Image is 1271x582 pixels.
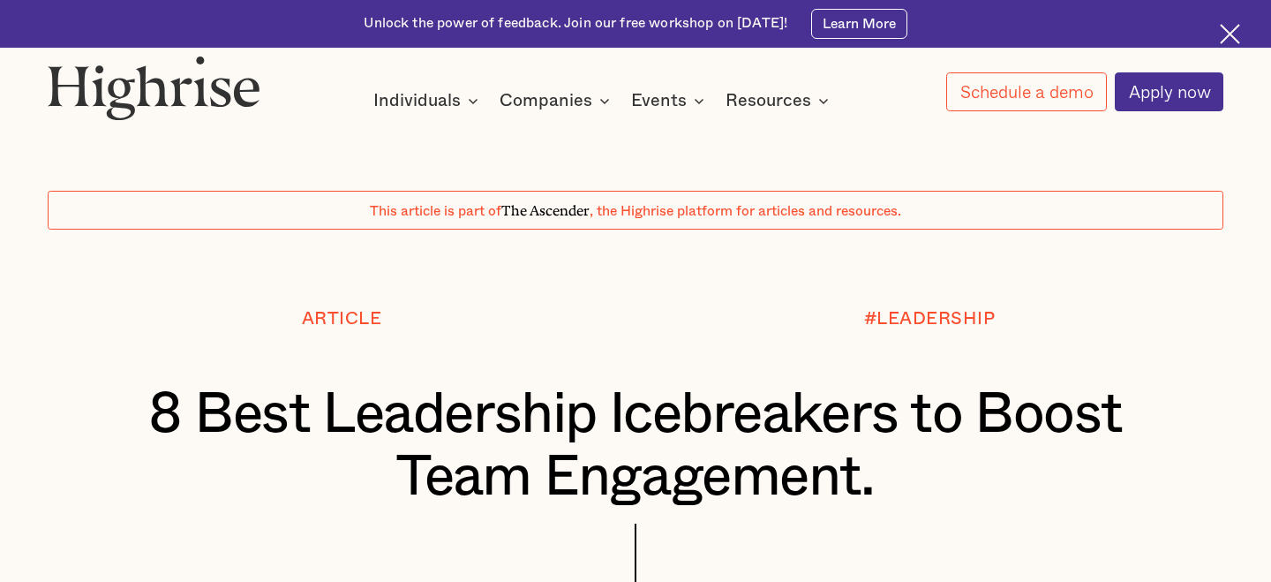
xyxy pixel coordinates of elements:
[726,90,834,111] div: Resources
[631,90,710,111] div: Events
[500,90,615,111] div: Companies
[631,90,687,111] div: Events
[590,204,901,218] span: , the Highrise platform for articles and resources.
[373,90,461,111] div: Individuals
[501,200,590,216] span: The Ascender
[864,309,996,329] div: #LEADERSHIP
[1115,72,1223,111] a: Apply now
[48,56,260,120] img: Highrise logo
[500,90,592,111] div: Companies
[364,14,787,33] div: Unlock the power of feedback. Join our free workshop on [DATE]!
[1220,24,1240,44] img: Cross icon
[811,9,906,40] a: Learn More
[726,90,811,111] div: Resources
[96,384,1174,509] h1: 8 Best Leadership Icebreakers to Boost Team Engagement.
[946,72,1106,111] a: Schedule a demo
[373,90,484,111] div: Individuals
[370,204,501,218] span: This article is part of
[302,309,382,329] div: Article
